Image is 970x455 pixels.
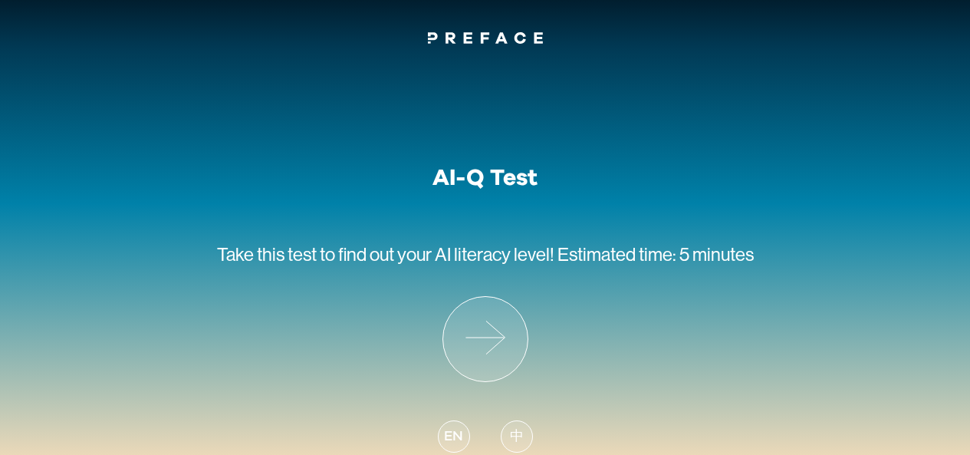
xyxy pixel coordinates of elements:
span: 中 [510,427,524,447]
span: find out your AI literacy level! [338,244,554,265]
span: Take this test to [217,244,335,265]
span: Estimated time: 5 minutes [557,244,754,265]
h1: AI-Q Test [432,164,538,192]
span: EN [444,427,462,447]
